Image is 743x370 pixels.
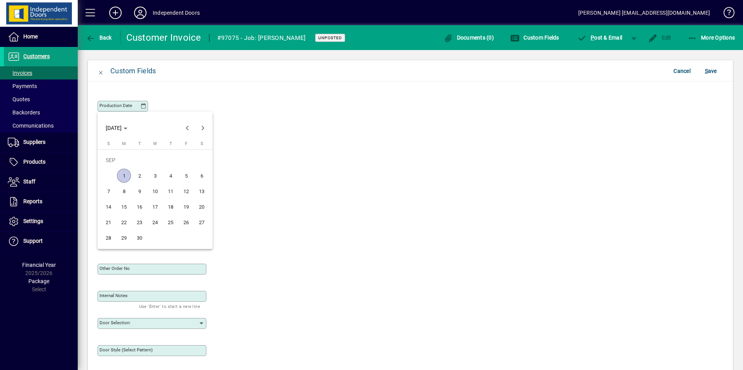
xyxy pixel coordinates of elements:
span: T [169,141,172,146]
span: 30 [133,231,147,245]
span: 4 [164,169,178,183]
span: 28 [101,231,115,245]
span: 17 [148,200,162,214]
span: S [107,141,110,146]
span: 21 [101,215,115,229]
button: Sun Sep 21 2025 [101,214,116,230]
button: Tue Sep 30 2025 [132,230,147,246]
span: S [201,141,203,146]
button: Mon Sep 29 2025 [116,230,132,246]
button: Thu Sep 04 2025 [163,168,178,183]
button: Mon Sep 01 2025 [116,168,132,183]
button: Wed Sep 24 2025 [147,214,163,230]
button: Fri Sep 26 2025 [178,214,194,230]
button: Next month [195,120,211,136]
span: 13 [195,184,209,198]
span: 5 [179,169,193,183]
button: Wed Sep 10 2025 [147,183,163,199]
span: 6 [195,169,209,183]
button: Mon Sep 22 2025 [116,214,132,230]
td: SEP [101,152,209,168]
button: Tue Sep 09 2025 [132,183,147,199]
span: 11 [164,184,178,198]
button: Mon Sep 08 2025 [116,183,132,199]
button: Mon Sep 15 2025 [116,199,132,214]
button: Sun Sep 28 2025 [101,230,116,246]
span: 14 [101,200,115,214]
button: Sat Sep 06 2025 [194,168,209,183]
button: Thu Sep 11 2025 [163,183,178,199]
span: 8 [117,184,131,198]
button: Tue Sep 23 2025 [132,214,147,230]
span: 26 [179,215,193,229]
span: 2 [133,169,147,183]
button: Sat Sep 27 2025 [194,214,209,230]
button: Fri Sep 05 2025 [178,168,194,183]
button: Tue Sep 02 2025 [132,168,147,183]
span: 7 [101,184,115,198]
button: Wed Sep 17 2025 [147,199,163,214]
button: Previous month [180,120,195,136]
span: 16 [133,200,147,214]
span: 22 [117,215,131,229]
button: Tue Sep 16 2025 [132,199,147,214]
button: Sat Sep 13 2025 [194,183,209,199]
span: 9 [133,184,147,198]
span: 19 [179,200,193,214]
span: 15 [117,200,131,214]
span: [DATE] [106,125,122,131]
span: 12 [179,184,193,198]
button: Fri Sep 12 2025 [178,183,194,199]
span: 27 [195,215,209,229]
button: Thu Sep 18 2025 [163,199,178,214]
span: M [122,141,126,146]
span: 20 [195,200,209,214]
button: Wed Sep 03 2025 [147,168,163,183]
span: 1 [117,169,131,183]
button: Sat Sep 20 2025 [194,199,209,214]
span: 23 [133,215,147,229]
button: Choose month and year [103,121,131,135]
button: Sun Sep 07 2025 [101,183,116,199]
button: Thu Sep 25 2025 [163,214,178,230]
span: W [153,141,157,146]
span: 10 [148,184,162,198]
span: 3 [148,169,162,183]
span: 24 [148,215,162,229]
span: 18 [164,200,178,214]
button: Sun Sep 14 2025 [101,199,116,214]
span: T [138,141,141,146]
button: Fri Sep 19 2025 [178,199,194,214]
span: 29 [117,231,131,245]
span: F [185,141,187,146]
span: 25 [164,215,178,229]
